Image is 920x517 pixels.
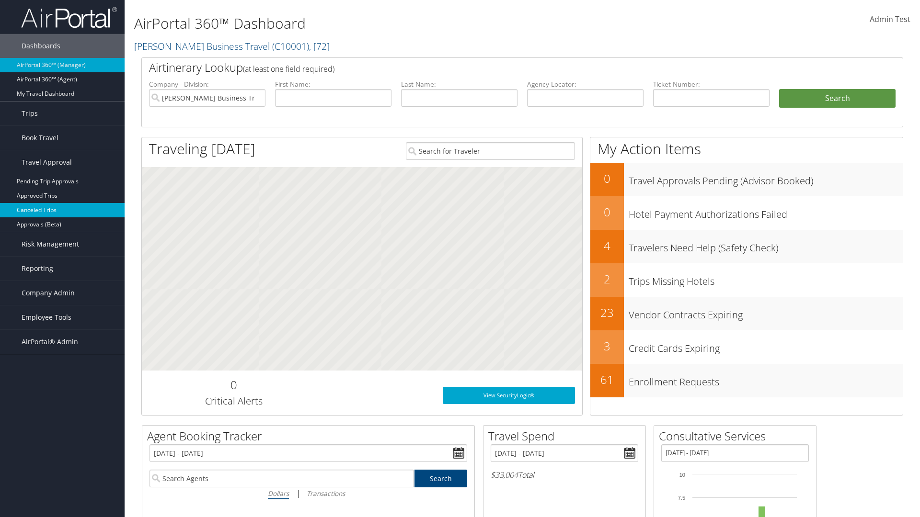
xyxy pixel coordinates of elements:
h2: Agent Booking Tracker [147,428,474,444]
a: Search [414,470,468,487]
h2: 23 [590,304,624,321]
a: 4Travelers Need Help (Safety Check) [590,230,903,263]
a: 0Hotel Payment Authorizations Failed [590,196,903,230]
div: | [149,487,467,499]
span: Dashboards [22,34,60,58]
label: Ticket Number: [653,79,770,89]
input: Search for Traveler [406,142,575,160]
a: 61Enrollment Requests [590,364,903,397]
span: $33,004 [491,470,518,480]
h1: Traveling [DATE] [149,139,255,159]
h2: Travel Spend [488,428,645,444]
h3: Critical Alerts [149,394,318,408]
h2: 4 [590,237,624,254]
span: Company Admin [22,281,75,305]
span: (at least one field required) [243,64,334,74]
label: Company - Division: [149,79,265,89]
h2: 0 [590,204,624,220]
a: [PERSON_NAME] Business Travel [134,40,330,53]
a: 0Travel Approvals Pending (Advisor Booked) [590,163,903,196]
i: Dollars [268,489,289,498]
h2: Airtinerary Lookup [149,59,832,76]
h3: Trips Missing Hotels [629,270,903,288]
h2: 2 [590,271,624,287]
span: AirPortal® Admin [22,330,78,354]
h3: Enrollment Requests [629,371,903,389]
tspan: 7.5 [678,495,685,501]
span: , [ 72 ] [309,40,330,53]
button: Search [779,89,896,108]
img: airportal-logo.png [21,6,117,29]
h2: 0 [590,170,624,187]
a: View SecurityLogic® [443,387,575,404]
a: 2Trips Missing Hotels [590,263,903,297]
h2: 61 [590,371,624,388]
label: Last Name: [401,79,517,89]
span: Book Travel [22,126,58,150]
i: Transactions [307,489,345,498]
h1: AirPortal 360™ Dashboard [134,13,652,34]
span: Reporting [22,257,53,281]
h1: My Action Items [590,139,903,159]
label: First Name: [275,79,391,89]
a: 23Vendor Contracts Expiring [590,297,903,330]
span: Employee Tools [22,305,71,329]
a: Admin Test [870,5,910,34]
span: Admin Test [870,14,910,24]
label: Agency Locator: [527,79,644,89]
h3: Travel Approvals Pending (Advisor Booked) [629,169,903,188]
h2: Consultative Services [659,428,816,444]
h3: Hotel Payment Authorizations Failed [629,203,903,221]
h6: Total [491,470,638,480]
span: ( C10001 ) [272,40,309,53]
a: 3Credit Cards Expiring [590,330,903,364]
h3: Credit Cards Expiring [629,337,903,355]
h2: 0 [149,377,318,393]
span: Trips [22,101,38,125]
input: Search Agents [149,470,414,487]
span: Risk Management [22,232,79,256]
h3: Vendor Contracts Expiring [629,303,903,322]
h2: 3 [590,338,624,354]
span: Travel Approval [22,150,72,174]
h3: Travelers Need Help (Safety Check) [629,236,903,255]
tspan: 10 [679,472,685,478]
